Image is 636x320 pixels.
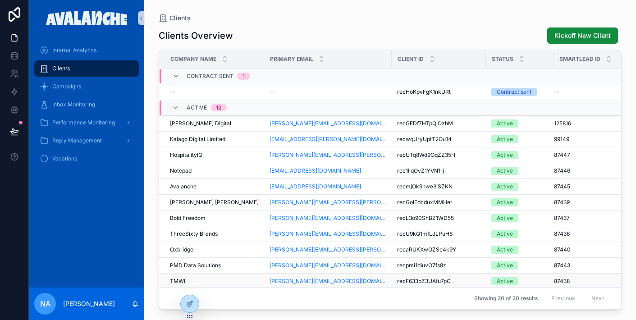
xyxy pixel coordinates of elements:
[170,151,259,159] a: HospitalityIQ
[491,135,548,143] a: Active
[187,73,233,80] span: Contract sent
[169,14,191,23] span: Clients
[397,215,454,222] span: recL3o90ShBZ1WD55
[554,199,570,206] span: 87439
[34,114,139,131] a: Performance Monitoring
[170,167,259,174] a: Notepad
[398,55,424,63] span: Client ID
[270,151,386,159] a: [PERSON_NAME][EMAIL_ADDRESS][PERSON_NAME][DOMAIN_NAME]
[554,246,571,253] span: 87440
[397,136,480,143] a: recwqUryUptT2Ou14
[397,88,480,96] a: recHoKpvFgK1nkURt
[46,11,128,25] img: App logo
[270,167,361,174] a: [EMAIL_ADDRESS][DOMAIN_NAME]
[554,215,635,222] a: 87437
[497,261,513,270] div: Active
[170,230,218,238] span: ThreeSixty Brands
[554,183,635,190] a: 87445
[29,36,144,178] div: scrollable content
[170,278,185,285] span: TMWI
[397,151,480,159] a: recUTq8Wd9OqZZ35H
[216,104,221,111] div: 12
[559,55,600,63] span: Smartlead ID
[52,119,115,126] span: Performance Monitoring
[397,215,480,222] a: recL3o90ShBZ1WD55
[491,183,548,191] a: Active
[554,167,570,174] span: 87446
[170,167,192,174] span: Notepad
[170,183,259,190] a: Avalanche
[270,215,386,222] a: [PERSON_NAME][EMAIL_ADDRESS][DOMAIN_NAME]
[170,230,259,238] a: ThreeSixty Brands
[397,136,452,143] span: recwqUryUptT2Ou14
[497,119,513,128] div: Active
[52,137,102,144] span: Reply Management
[497,135,513,143] div: Active
[170,199,259,206] a: [PERSON_NAME] [PERSON_NAME]
[34,96,139,113] a: Inbox Monitoring
[187,104,207,111] span: Active
[170,136,225,143] span: Kalago Digital Limited
[497,183,513,191] div: Active
[243,73,245,80] div: 1
[159,29,233,42] h1: Clients Overview
[170,88,175,96] span: --
[170,246,193,253] span: Oxbridge
[491,119,548,128] a: Active
[52,47,96,54] span: Internal Analytics
[270,199,386,206] a: [PERSON_NAME][EMAIL_ADDRESS][PERSON_NAME][PERSON_NAME][DOMAIN_NAME]
[547,27,618,44] button: Kickoff New Client
[34,60,139,77] a: Clients
[397,199,480,206] a: recGolEdcduxMMHet
[554,120,571,127] span: 125816
[270,278,386,285] a: [PERSON_NAME][EMAIL_ADDRESS][DOMAIN_NAME]
[170,55,216,63] span: Company Name
[491,277,548,285] a: Active
[554,151,570,159] span: 87447
[554,199,635,206] a: 87439
[554,230,570,238] span: 87436
[491,151,548,159] a: Active
[397,183,453,190] span: recmjOk9nwe3iSZKN
[270,230,386,238] a: [PERSON_NAME][EMAIL_ADDRESS][DOMAIN_NAME]
[397,88,451,96] span: recHoKpvFgK1nkURt
[397,230,480,238] a: recU9kQ1mfLJLPuH6
[554,278,635,285] a: 87438
[52,101,95,108] span: Inbox Monitoring
[170,88,259,96] a: --
[554,230,635,238] a: 87436
[554,262,635,269] a: 87443
[270,183,386,190] a: [EMAIL_ADDRESS][DOMAIN_NAME]
[397,183,480,190] a: recmjOk9nwe3iSZKN
[554,88,635,96] a: --
[554,215,570,222] span: 87437
[397,199,452,206] span: recGolEdcduxMMHet
[170,215,259,222] a: Bold Freedom
[397,120,453,127] span: recGEDf7HTpQjOzhM
[491,214,548,222] a: Active
[270,246,386,253] a: [PERSON_NAME][EMAIL_ADDRESS][PERSON_NAME][DOMAIN_NAME]
[170,151,202,159] span: HospitalityIQ
[170,136,259,143] a: Kalago Digital Limited
[554,31,611,40] span: Kickoff New Client
[497,277,513,285] div: Active
[397,262,446,269] span: recpmi1diuvO7fs8z
[491,261,548,270] a: Active
[554,151,635,159] a: 87447
[270,120,386,127] a: [PERSON_NAME][EMAIL_ADDRESS][DOMAIN_NAME]
[52,83,81,90] span: Campaigns
[497,167,513,175] div: Active
[397,262,480,269] a: recpmi1diuvO7fs8z
[52,65,70,72] span: Clients
[270,88,386,96] a: --
[270,55,313,63] span: Primary Email
[554,246,635,253] a: 87440
[497,214,513,222] div: Active
[554,120,635,127] a: 125816
[170,262,259,269] a: PMD Data Solutions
